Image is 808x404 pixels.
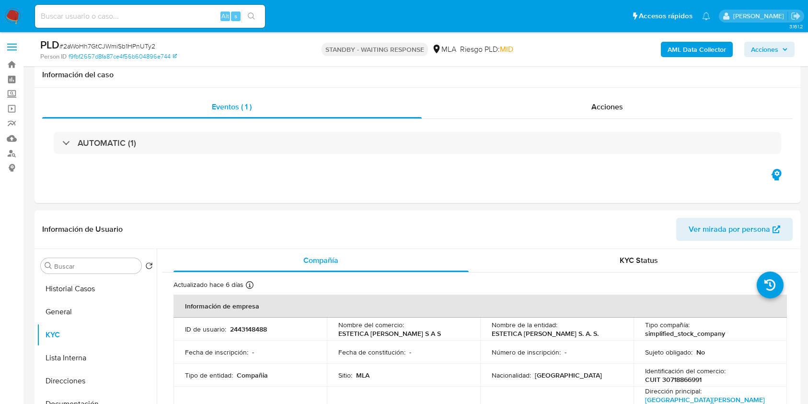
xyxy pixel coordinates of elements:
[237,371,268,380] p: Compañia
[37,277,157,300] button: Historial Casos
[409,348,411,356] p: -
[432,44,456,55] div: MLA
[492,371,531,380] p: Nacionalidad :
[645,387,702,395] p: Dirección principal :
[639,11,693,21] span: Accesos rápidos
[645,329,725,338] p: simplified_stock_company
[35,10,265,23] input: Buscar usuario o caso...
[751,42,778,57] span: Acciones
[59,41,155,51] span: # 2aWoHh7GtCJWmiSb1HPnUTy2
[234,12,237,21] span: s
[645,321,690,329] p: Tipo compañía :
[565,348,566,356] p: -
[185,348,248,356] p: Fecha de inscripción :
[69,52,177,61] a: f9fbf2657d8fa87ce4f56b604896e744
[676,218,793,241] button: Ver mirada por persona
[173,280,243,289] p: Actualizado hace 6 días
[696,348,705,356] p: No
[356,371,369,380] p: MLA
[668,42,726,57] b: AML Data Collector
[535,371,602,380] p: [GEOGRAPHIC_DATA]
[338,371,352,380] p: Sitio :
[173,295,787,318] th: Información de empresa
[37,300,157,323] button: General
[42,225,123,234] h1: Información de Usuario
[45,262,52,270] button: Buscar
[221,12,229,21] span: Alt
[661,42,733,57] button: AML Data Collector
[744,42,795,57] button: Acciones
[492,329,599,338] p: ESTETICA [PERSON_NAME] S. A. S.
[645,348,693,356] p: Sujeto obligado :
[645,375,702,384] p: CUIT 30718866991
[185,371,233,380] p: Tipo de entidad :
[733,12,787,21] p: valentina.santellan@mercadolibre.com
[492,321,557,329] p: Nombre de la entidad :
[212,101,252,112] span: Eventos ( 1 )
[460,44,513,55] span: Riesgo PLD:
[78,138,136,148] h3: AUTOMATIC (1)
[40,37,59,52] b: PLD
[791,11,801,21] a: Salir
[645,367,726,375] p: Identificación del comercio :
[185,325,226,333] p: ID de usuario :
[230,325,267,333] p: 2443148488
[37,369,157,392] button: Direcciones
[689,218,770,241] span: Ver mirada por persona
[322,43,428,56] p: STANDBY - WAITING RESPONSE
[338,321,404,329] p: Nombre del comercio :
[500,44,513,55] span: MID
[702,12,710,20] a: Notificaciones
[42,70,793,80] h1: Información del caso
[338,348,405,356] p: Fecha de constitución :
[145,262,153,273] button: Volver al orden por defecto
[40,52,67,61] b: Person ID
[620,255,658,266] span: KYC Status
[37,346,157,369] button: Lista Interna
[252,348,254,356] p: -
[242,10,261,23] button: search-icon
[54,132,781,154] div: AUTOMATIC (1)
[303,255,338,266] span: Compañía
[37,323,157,346] button: KYC
[338,329,441,338] p: ESTETICA [PERSON_NAME] S A S
[54,262,138,271] input: Buscar
[591,101,623,112] span: Acciones
[492,348,561,356] p: Número de inscripción :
